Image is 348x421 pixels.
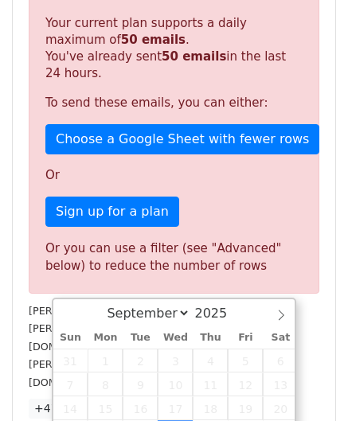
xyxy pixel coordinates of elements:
[53,372,88,396] span: September 7, 2025
[268,345,348,421] iframe: Chat Widget
[158,372,193,396] span: September 10, 2025
[193,396,228,420] span: September 18, 2025
[123,333,158,343] span: Tue
[158,349,193,372] span: September 3, 2025
[53,333,88,343] span: Sun
[263,396,298,420] span: September 20, 2025
[193,372,228,396] span: September 11, 2025
[263,333,298,343] span: Sat
[45,15,303,82] p: Your current plan supports a daily maximum of . You've already sent in the last 24 hours.
[263,372,298,396] span: September 13, 2025
[193,349,228,372] span: September 4, 2025
[158,396,193,420] span: September 17, 2025
[88,372,123,396] span: September 8, 2025
[228,372,263,396] span: September 12, 2025
[121,33,186,47] strong: 50 emails
[123,396,158,420] span: September 16, 2025
[228,396,263,420] span: September 19, 2025
[88,396,123,420] span: September 15, 2025
[88,333,123,343] span: Mon
[45,197,179,227] a: Sign up for a plan
[53,349,88,372] span: August 31, 2025
[29,322,290,353] small: [PERSON_NAME][EMAIL_ADDRESS][PERSON_NAME][DOMAIN_NAME]
[190,306,248,321] input: Year
[228,349,263,372] span: September 5, 2025
[123,349,158,372] span: September 2, 2025
[123,372,158,396] span: September 9, 2025
[162,49,226,64] strong: 50 emails
[193,333,228,343] span: Thu
[45,124,319,154] a: Choose a Google Sheet with fewer rows
[29,305,291,317] small: [PERSON_NAME][EMAIL_ADDRESS][DOMAIN_NAME]
[88,349,123,372] span: September 1, 2025
[29,399,96,419] a: +47 more
[53,396,88,420] span: September 14, 2025
[45,167,303,184] p: Or
[263,349,298,372] span: September 6, 2025
[158,333,193,343] span: Wed
[45,95,303,111] p: To send these emails, you can either:
[228,333,263,343] span: Fri
[45,240,303,275] div: Or you can use a filter (see "Advanced" below) to reduce the number of rows
[29,358,290,388] small: [PERSON_NAME][EMAIL_ADDRESS][PERSON_NAME][DOMAIN_NAME]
